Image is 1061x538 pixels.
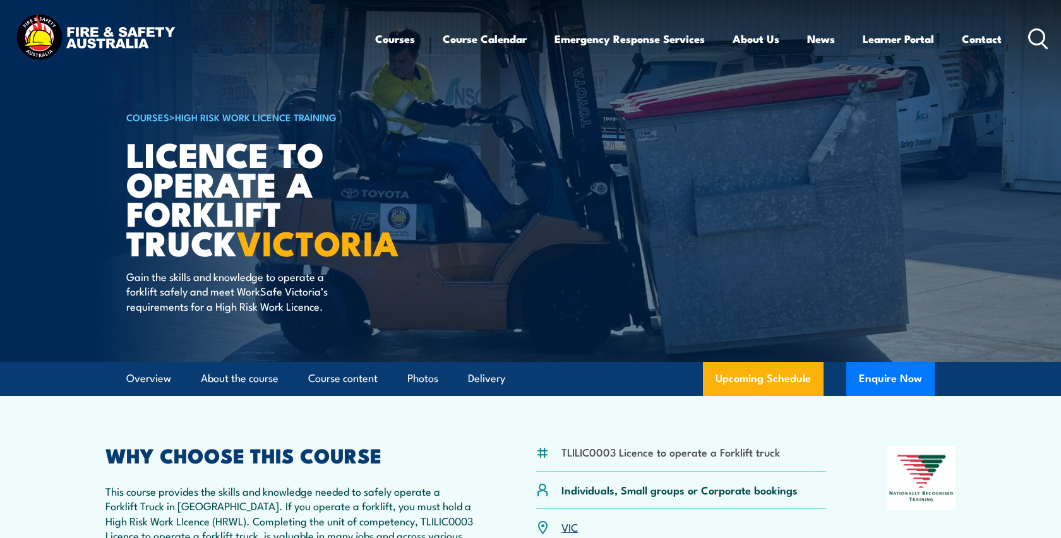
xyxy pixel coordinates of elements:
a: Overview [126,362,171,395]
button: Enquire Now [846,362,935,396]
a: High Risk Work Licence Training [175,110,337,124]
a: Course content [308,362,378,395]
p: Individuals, Small groups or Corporate bookings [561,482,798,497]
a: About Us [733,22,779,56]
h2: WHY CHOOSE THIS COURSE [105,446,474,463]
li: TLILIC0003 Licence to operate a Forklift truck [561,445,780,459]
a: Upcoming Schedule [703,362,824,396]
a: Delivery [468,362,505,395]
a: Courses [375,22,415,56]
a: VIC [561,519,578,534]
h1: Licence to operate a forklift truck [126,139,438,257]
a: News [807,22,835,56]
a: Contact [962,22,1002,56]
a: Photos [407,362,438,395]
h6: > [126,109,438,124]
img: Nationally Recognised Training logo. [887,446,956,510]
a: About the course [201,362,279,395]
a: Emergency Response Services [554,22,705,56]
p: Gain the skills and knowledge to operate a forklift safely and meet WorkSafe Victoria’s requireme... [126,269,357,313]
a: Course Calendar [443,22,527,56]
a: Learner Portal [863,22,934,56]
a: COURSES [126,110,169,124]
strong: VICTORIA [237,215,399,268]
